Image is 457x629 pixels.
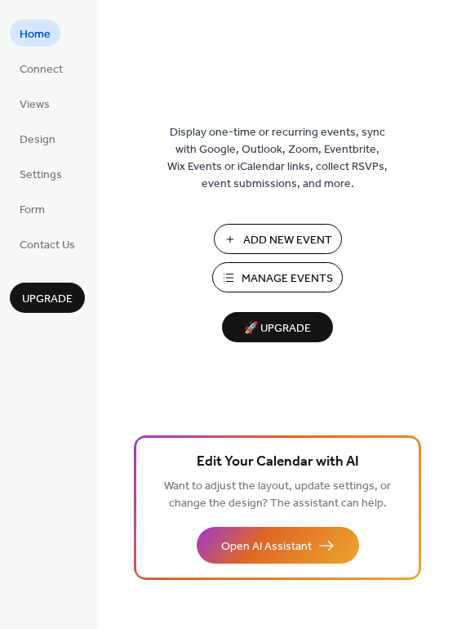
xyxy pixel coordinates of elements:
[197,527,359,564] button: Open AI Assistant
[20,237,75,254] span: Contact Us
[20,202,45,219] span: Form
[20,61,63,78] span: Connect
[10,195,55,222] a: Form
[20,167,62,184] span: Settings
[214,224,342,254] button: Add New Event
[10,125,65,152] a: Design
[167,124,388,193] span: Display one-time or recurring events, sync with Google, Outlook, Zoom, Eventbrite, Wix Events or ...
[20,132,55,149] span: Design
[164,475,391,515] span: Want to adjust the layout, update settings, or change the design? The assistant can help.
[221,538,312,555] span: Open AI Assistant
[22,291,73,308] span: Upgrade
[10,160,72,187] a: Settings
[212,262,343,292] button: Manage Events
[222,312,333,342] button: 🚀 Upgrade
[197,451,359,474] span: Edit Your Calendar with AI
[232,318,323,340] span: 🚀 Upgrade
[10,55,73,82] a: Connect
[20,96,50,114] span: Views
[10,20,60,47] a: Home
[10,90,60,117] a: Views
[243,232,332,249] span: Add New Event
[242,270,333,288] span: Manage Events
[20,26,51,43] span: Home
[10,283,85,313] button: Upgrade
[10,230,85,257] a: Contact Us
